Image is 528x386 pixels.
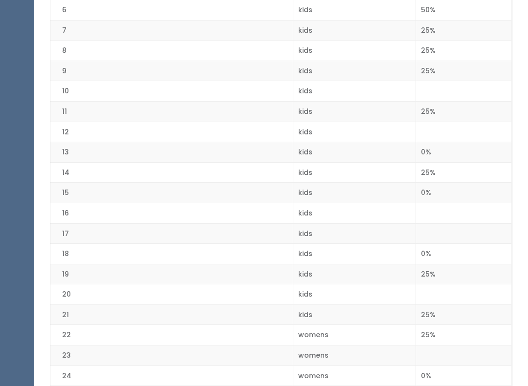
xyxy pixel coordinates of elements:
td: 0% [416,183,512,204]
td: kids [293,82,416,102]
td: womens [293,325,416,346]
td: kids [293,61,416,82]
td: 8 [50,41,293,62]
td: womens [293,345,416,366]
td: 11 [50,102,293,123]
td: kids [293,203,416,224]
td: 10 [50,82,293,102]
td: kids [293,285,416,305]
td: 18 [50,244,293,265]
td: kids [293,21,416,41]
td: 17 [50,224,293,244]
td: 50% [416,0,512,21]
td: 14 [50,163,293,183]
td: 13 [50,143,293,163]
td: 21 [50,305,293,325]
td: 16 [50,203,293,224]
td: 22 [50,325,293,346]
td: 25% [416,163,512,183]
td: 25% [416,41,512,62]
td: kids [293,244,416,265]
td: 19 [50,264,293,285]
td: kids [293,183,416,204]
td: kids [293,305,416,325]
td: 9 [50,61,293,82]
td: 23 [50,345,293,366]
td: 0% [416,143,512,163]
td: kids [293,143,416,163]
td: kids [293,0,416,21]
td: 12 [50,122,293,143]
td: 25% [416,305,512,325]
td: 25% [416,102,512,123]
td: 25% [416,325,512,346]
td: 25% [416,61,512,82]
td: kids [293,122,416,143]
td: 20 [50,285,293,305]
td: kids [293,41,416,62]
td: 25% [416,21,512,41]
td: 15 [50,183,293,204]
td: 0% [416,244,512,265]
td: 6 [50,0,293,21]
td: kids [293,102,416,123]
td: kids [293,264,416,285]
td: kids [293,163,416,183]
td: 7 [50,21,293,41]
td: 25% [416,264,512,285]
td: kids [293,224,416,244]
